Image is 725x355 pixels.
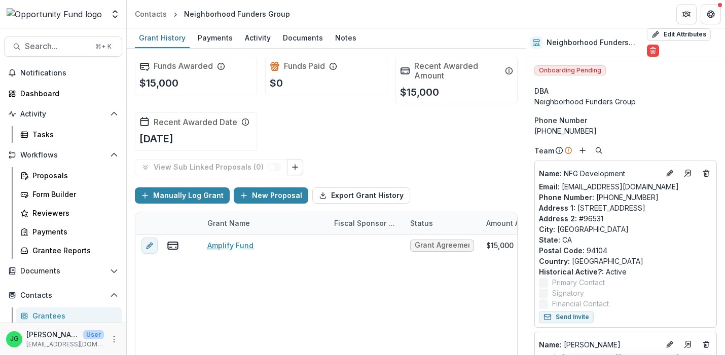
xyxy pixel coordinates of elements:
h2: Recent Awarded Amount [414,61,501,81]
h2: Recent Awarded Date [154,117,237,127]
span: Name : [539,340,562,349]
div: Form Builder [32,189,114,200]
p: [DATE] [139,131,173,146]
a: Tasks [16,126,122,143]
span: Address 1 : [539,204,575,212]
button: More [108,333,120,345]
button: Notifications [4,65,122,81]
span: Country : [539,257,570,265]
button: edit [141,238,158,254]
div: Fiscal Sponsor Name [328,212,404,234]
button: Open Workflows [4,147,122,163]
p: [GEOGRAPHIC_DATA] [539,224,712,234]
div: Grant Name [201,218,256,228]
button: New Proposal [234,187,308,204]
a: Name: [PERSON_NAME] [539,339,660,350]
div: Status [404,218,439,228]
span: Email: [539,182,560,191]
p: #96531 [539,213,712,224]
div: ⌘ + K [93,41,114,52]
div: Dashboard [20,88,114,99]
a: Contacts [131,7,171,21]
a: Email: [EMAIL_ADDRESS][DOMAIN_NAME] [539,181,679,192]
span: Onboarding Pending [534,65,606,75]
span: Signatory [552,288,584,298]
div: Grant Name [201,212,328,234]
button: Manually Log Grant [135,187,230,204]
p: [PERSON_NAME] [26,329,79,340]
nav: breadcrumb [131,7,294,21]
button: Open Documents [4,263,122,279]
button: View Sub Linked Proposals (0) [135,159,287,175]
p: Team [534,145,554,156]
span: Search... [25,42,89,51]
span: Name : [539,169,562,178]
p: CA [539,234,712,245]
a: Amplify Fund [207,240,253,251]
p: [PERSON_NAME] [539,339,660,350]
p: $0 [270,75,283,91]
a: Notes [331,28,360,48]
span: DBA [534,86,549,96]
div: $15,000 [486,240,514,251]
h2: Funds Awarded [154,61,213,71]
div: Grant History [135,30,190,45]
a: Documents [279,28,327,48]
a: Form Builder [16,186,122,203]
span: Phone Number [534,115,587,126]
p: NFG Development [539,168,660,179]
button: Partners [676,4,697,24]
div: Amount Awarded [480,218,552,228]
h2: Funds Paid [284,61,325,71]
a: Grantees [16,307,122,324]
button: Edit [664,338,676,350]
div: Tasks [32,129,114,140]
button: Open entity switcher [108,4,122,24]
div: Documents [279,30,327,45]
div: Proposals [32,170,114,181]
span: Primary Contact [552,277,605,288]
div: Neighborhood Funders Group [534,96,717,107]
div: Neighborhood Funders Group [184,9,290,19]
button: Open Activity [4,106,122,122]
p: Active [539,266,712,277]
button: Deletes [700,167,712,179]
div: Payments [194,30,237,45]
div: Payments [32,226,114,237]
div: Status [404,212,480,234]
button: Get Help [701,4,721,24]
div: [PHONE_NUMBER] [534,126,717,136]
p: User [83,330,104,339]
button: Search [593,144,605,156]
span: Phone Number : [539,193,594,202]
button: Send Invite [539,311,594,323]
div: Amount Awarded [480,212,556,234]
button: Open Contacts [4,287,122,303]
button: Edit [664,167,676,179]
div: Reviewers [32,208,114,218]
span: Grant Agreement [415,241,469,250]
button: Link Grants [287,159,303,175]
a: Activity [241,28,275,48]
p: View Sub Linked Proposals ( 0 ) [154,163,268,172]
p: [GEOGRAPHIC_DATA] [539,256,712,266]
p: 94104 [539,245,712,256]
a: Grantee Reports [16,242,122,259]
div: Activity [241,30,275,45]
a: Payments [16,223,122,240]
h2: Neighborhood Funders Group [547,38,643,47]
p: [STREET_ADDRESS] [539,203,712,213]
p: [EMAIL_ADDRESS][DOMAIN_NAME] [26,340,104,349]
button: Export Grant History [312,187,410,204]
div: Jake Goodman [10,336,19,342]
span: Notifications [20,69,118,77]
a: Dashboard [4,85,122,102]
span: Documents [20,267,106,275]
a: Name: NFG Development [539,168,660,179]
button: Edit Attributes [647,28,711,41]
p: $15,000 [400,85,439,100]
button: view-payments [167,240,179,252]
